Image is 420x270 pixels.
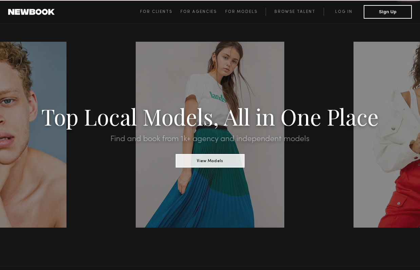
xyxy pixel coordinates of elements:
[32,106,388,127] h1: Top Local Models, All in One Place
[324,8,364,16] a: Log in
[180,8,225,16] a: For Agencies
[32,135,388,143] h2: Find and book from 1k+ agency and independent models
[175,156,244,164] a: View Models
[175,154,244,168] button: View Models
[225,8,266,16] a: For Models
[140,10,172,14] span: For Clients
[180,10,217,14] span: For Agencies
[266,8,324,16] a: Browse Talent
[225,10,257,14] span: For Models
[140,8,180,16] a: For Clients
[364,5,412,19] button: Sign Up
